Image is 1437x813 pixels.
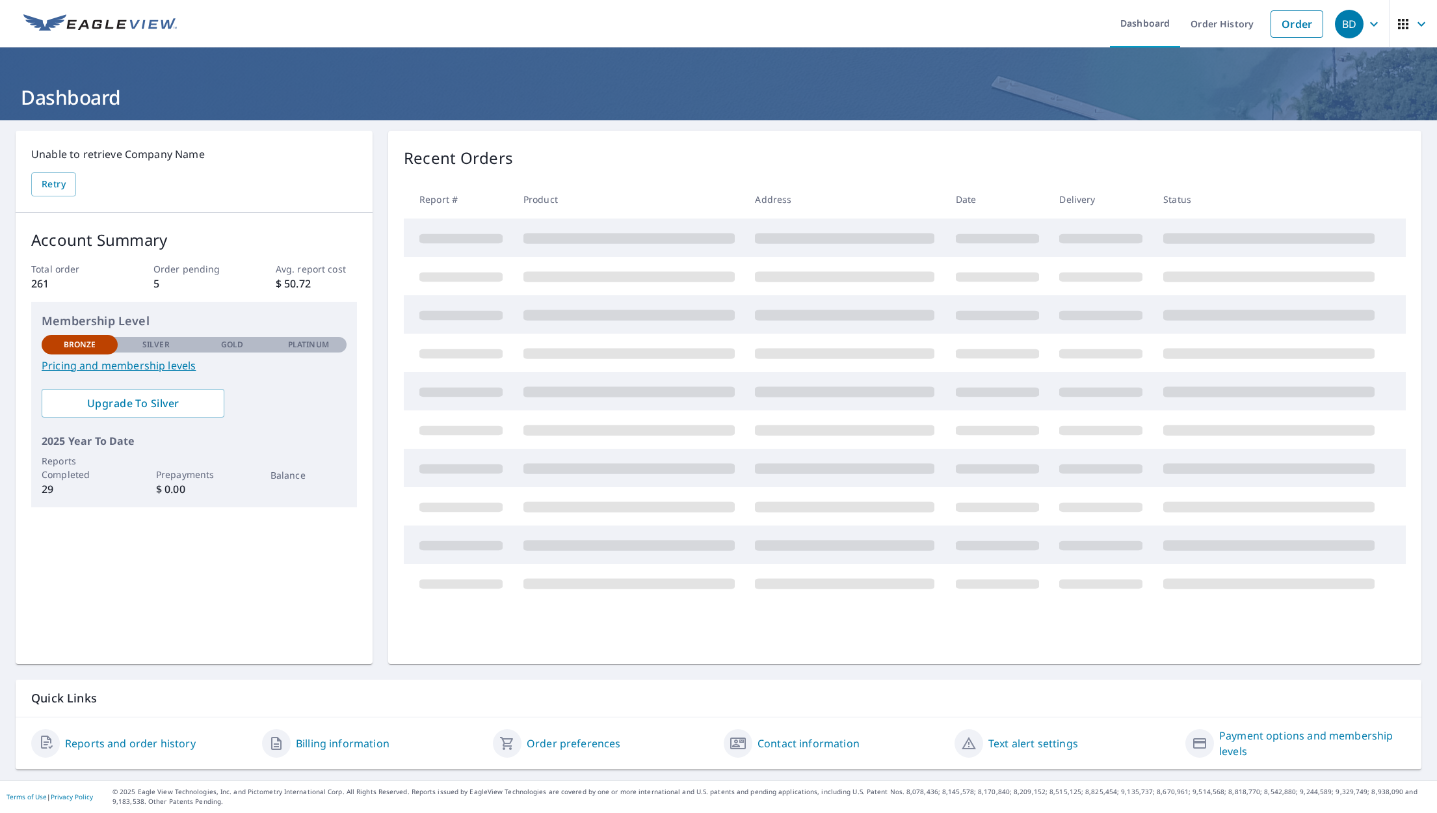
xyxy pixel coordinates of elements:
th: Status [1153,180,1385,219]
th: Address [745,180,945,219]
span: Upgrade To Silver [52,396,214,410]
a: Privacy Policy [51,792,93,801]
th: Date [945,180,1049,219]
p: 5 [153,276,235,291]
a: Terms of Use [7,792,47,801]
p: Reports Completed [42,454,118,481]
a: Billing information [296,736,389,751]
p: 261 [31,276,112,291]
p: Platinum [288,339,329,351]
p: Gold [221,339,243,351]
p: Membership Level [42,312,347,330]
a: Upgrade To Silver [42,389,224,418]
p: 2025 Year To Date [42,433,347,449]
a: Order preferences [527,736,621,751]
p: Quick Links [31,690,1406,706]
p: Unable to retrieve Company Name [31,146,357,162]
h1: Dashboard [16,84,1421,111]
p: Recent Orders [404,146,513,170]
p: $ 50.72 [276,276,357,291]
p: Balance [270,468,347,482]
th: Delivery [1049,180,1153,219]
div: BD [1335,10,1364,38]
a: Contact information [758,736,860,751]
a: Order [1271,10,1323,38]
img: EV Logo [23,14,177,34]
a: Pricing and membership levels [42,358,347,373]
a: Payment options and membership levels [1219,728,1406,759]
p: Avg. report cost [276,262,357,276]
span: Retry [42,176,66,193]
p: $ 0.00 [156,481,232,497]
p: Prepayments [156,468,232,481]
a: Text alert settings [988,736,1078,751]
p: Account Summary [31,228,357,252]
th: Report # [404,180,513,219]
p: 29 [42,481,118,497]
p: Total order [31,262,112,276]
button: Retry [31,172,76,196]
p: Silver [142,339,170,351]
p: © 2025 Eagle View Technologies, Inc. and Pictometry International Corp. All Rights Reserved. Repo... [112,787,1430,806]
a: Reports and order history [65,736,196,751]
p: Bronze [64,339,96,351]
p: Order pending [153,262,235,276]
th: Product [513,180,745,219]
p: | [7,793,93,801]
